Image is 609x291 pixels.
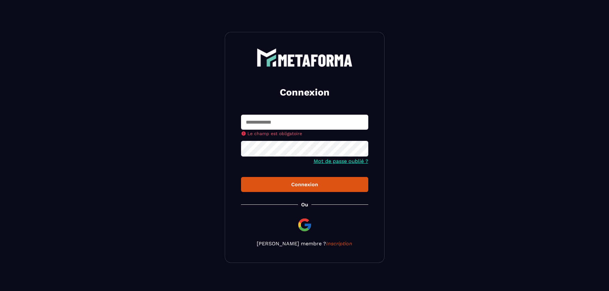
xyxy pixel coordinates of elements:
[314,158,368,164] a: Mot de passe oublié ?
[326,241,352,247] a: Inscription
[301,202,308,208] p: Ou
[246,181,363,188] div: Connexion
[241,177,368,192] button: Connexion
[241,48,368,67] a: logo
[297,217,312,233] img: google
[247,131,302,136] span: Le champ est obligatoire
[249,86,361,99] h2: Connexion
[241,241,368,247] p: [PERSON_NAME] membre ?
[257,48,353,67] img: logo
